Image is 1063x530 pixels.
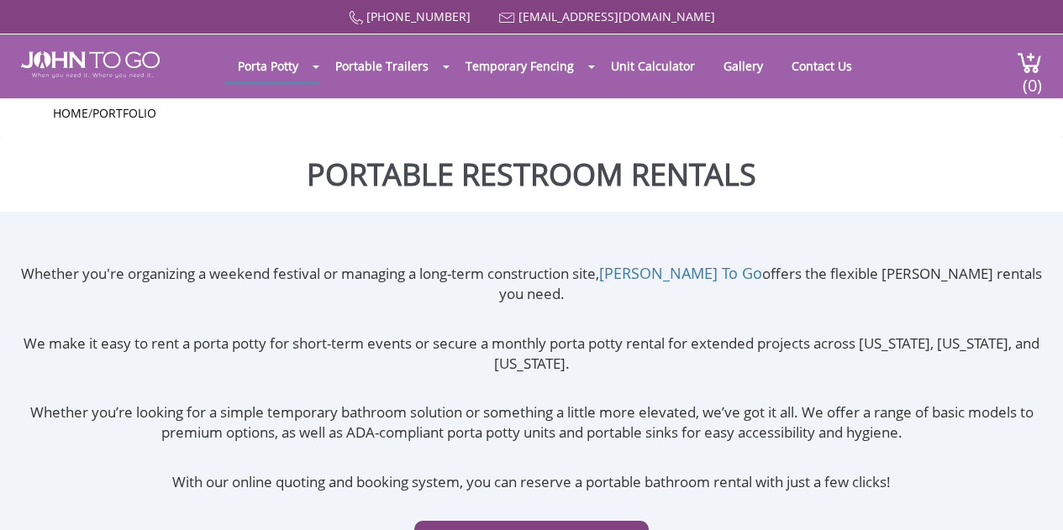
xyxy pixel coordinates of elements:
[599,263,762,283] a: [PERSON_NAME] To Go
[711,50,776,82] a: Gallery
[453,50,587,82] a: Temporary Fencing
[323,50,441,82] a: Portable Trailers
[11,402,1053,443] p: Whether you’re looking for a simple temporary bathroom solution or something a little more elevat...
[499,13,515,24] img: Mail
[21,51,160,78] img: JOHN to go
[1022,60,1042,97] span: (0)
[225,50,311,82] a: Porta Potty
[349,11,363,25] img: Call
[92,105,156,121] a: Portfolio
[598,50,708,82] a: Unit Calculator
[11,263,1053,305] p: Whether you're organizing a weekend festival or managing a long-term construction site, offers th...
[518,8,715,24] a: [EMAIL_ADDRESS][DOMAIN_NAME]
[779,50,865,82] a: Contact Us
[53,105,88,121] a: Home
[366,8,471,24] a: [PHONE_NUMBER]
[1017,51,1042,74] img: cart a
[11,333,1053,375] p: We make it easy to rent a porta potty for short-term events or secure a monthly porta potty renta...
[53,105,1011,122] ul: /
[11,472,1053,492] p: With our online quoting and booking system, you can reserve a portable bathroom rental with just ...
